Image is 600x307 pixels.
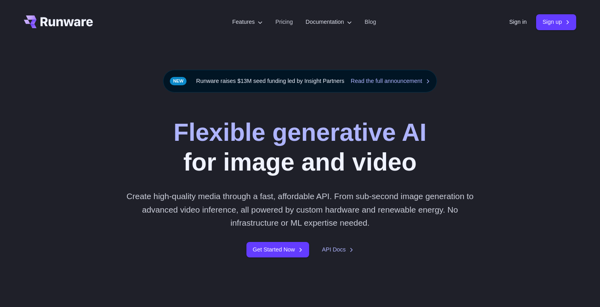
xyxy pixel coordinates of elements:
[24,15,93,28] a: Go to /
[275,17,293,27] a: Pricing
[123,190,477,229] p: Create high-quality media through a fast, affordable API. From sub-second image generation to adv...
[509,17,527,27] a: Sign in
[536,14,576,30] a: Sign up
[365,17,376,27] a: Blog
[351,77,430,86] a: Read the full announcement
[173,118,427,177] h1: for image and video
[306,17,352,27] label: Documentation
[322,245,354,254] a: API Docs
[173,119,427,146] strong: Flexible generative AI
[246,242,309,257] a: Get Started Now
[232,17,263,27] label: Features
[163,70,437,92] div: Runware raises $13M seed funding led by Insight Partners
